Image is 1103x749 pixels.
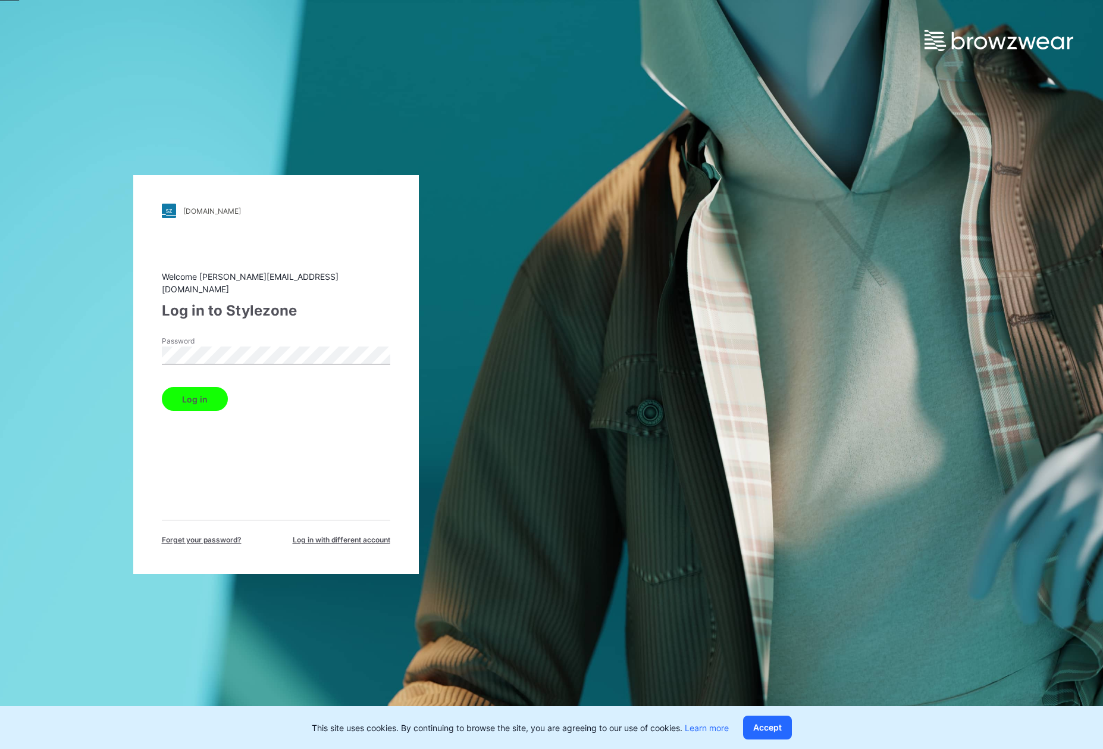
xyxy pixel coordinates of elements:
a: [DOMAIN_NAME] [162,204,390,218]
p: This site uses cookies. By continuing to browse the site, you are agreeing to our use of cookies. [312,722,729,734]
img: stylezone-logo.562084cfcfab977791bfbf7441f1a819.svg [162,204,176,218]
div: Log in to Stylezone [162,300,390,322]
div: Welcome [PERSON_NAME][EMAIL_ADDRESS][DOMAIN_NAME] [162,270,390,295]
button: Accept [743,716,792,739]
label: Password [162,336,245,347]
span: Forget your password? [162,535,242,545]
div: [DOMAIN_NAME] [183,207,241,216]
span: Log in with different account [293,535,390,545]
a: Learn more [685,723,729,733]
img: browzwear-logo.e42bd6dac1945053ebaf764b6aa21510.svg [925,30,1073,51]
button: Log in [162,387,228,411]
